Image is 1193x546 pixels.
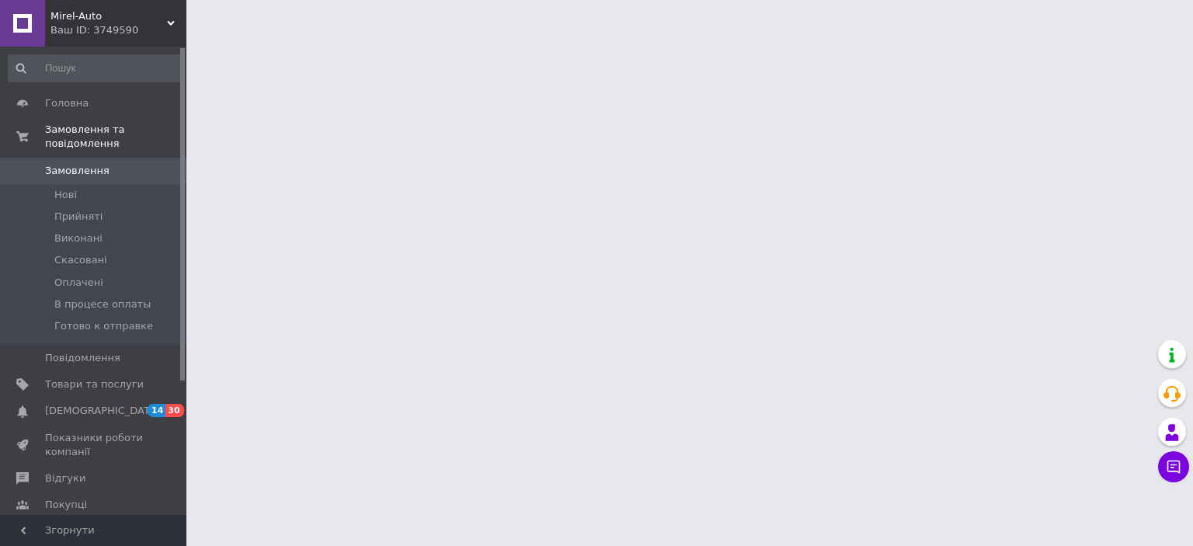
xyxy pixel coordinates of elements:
span: Відгуки [45,471,85,485]
div: Ваш ID: 3749590 [50,23,186,37]
span: Нові [54,188,77,202]
span: Товари та послуги [45,377,144,391]
span: Повідомлення [45,351,120,365]
span: Скасовані [54,253,107,267]
input: Пошук [8,54,183,82]
span: Прийняті [54,210,103,224]
span: Замовлення [45,164,110,178]
span: Покупці [45,498,87,512]
span: Замовлення та повідомлення [45,123,186,151]
button: Чат з покупцем [1158,451,1189,482]
span: 14 [148,404,165,417]
span: Головна [45,96,89,110]
span: Готово к отправке [54,319,153,333]
span: Виконані [54,231,103,245]
span: Mirel-Auto [50,9,167,23]
span: В процесе оплаты [54,297,151,311]
span: 30 [165,404,183,417]
span: Оплачені [54,276,103,290]
span: [DEMOGRAPHIC_DATA] [45,404,160,418]
span: Показники роботи компанії [45,431,144,459]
